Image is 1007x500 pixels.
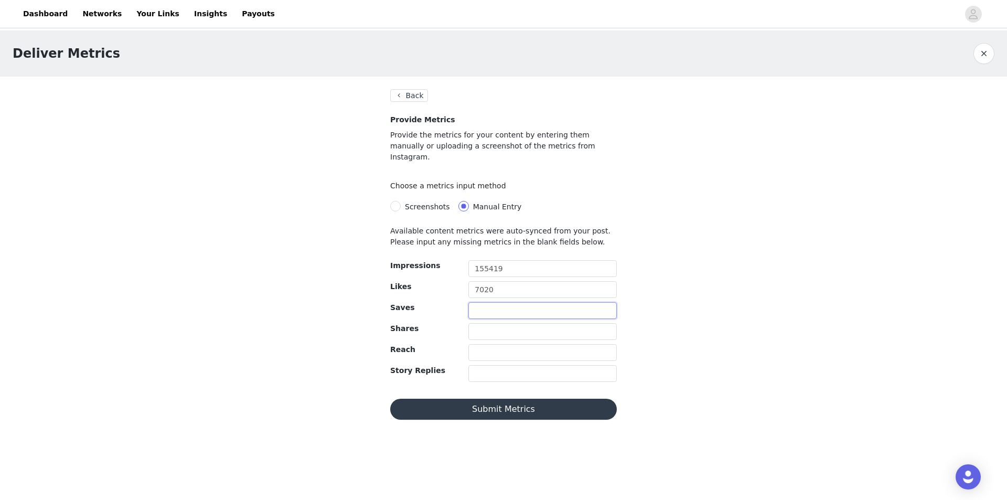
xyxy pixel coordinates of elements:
p: Provide the metrics for your content by entering them manually or uploading a screenshot of the m... [390,130,617,163]
button: Back [390,89,428,102]
span: Likes [390,282,411,291]
a: Insights [188,2,233,26]
a: Networks [76,2,128,26]
a: Your Links [130,2,186,26]
label: Choose a metrics input method [390,182,511,190]
h1: Deliver Metrics [13,44,120,63]
span: Story Replies [390,366,445,375]
span: Shares [390,324,419,333]
span: Impressions [390,261,441,270]
h4: Provide Metrics [390,114,617,125]
a: Dashboard [17,2,74,26]
span: Manual Entry [473,203,522,211]
div: avatar [968,6,978,23]
div: Open Intercom Messenger [956,464,981,490]
a: Payouts [235,2,281,26]
span: Reach [390,345,415,354]
span: Saves [390,303,414,312]
span: Screenshots [405,203,450,211]
p: Available content metrics were auto-synced from your post. Please input any missing metrics in th... [390,226,617,248]
button: Submit Metrics [390,399,617,420]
